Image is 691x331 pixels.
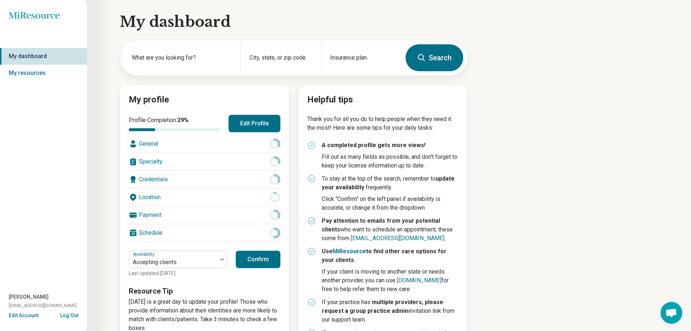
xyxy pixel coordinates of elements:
[177,117,189,124] span: 29 %
[129,270,227,277] p: Last updated: [DATE]
[132,53,232,62] label: What are you looking for?
[133,252,156,257] label: Availability
[307,94,459,106] h2: Helpful tips
[129,206,280,224] div: Payment
[129,286,280,296] h3: Resource Tip
[397,277,441,284] a: [DOMAIN_NAME]
[322,267,459,294] p: If your client is moving to another state or needs another provider, you can use for free to help...
[322,195,459,212] p: Click "Confirm" on the left panel if availability is accurate, or change it from the dropdown.
[351,235,444,242] a: [EMAIL_ADDRESS][DOMAIN_NAME]
[60,312,78,318] button: Log Out
[120,12,468,32] h1: My dashboard
[322,298,459,324] p: If your practice has invitation link from our support team.
[9,312,38,319] button: Edit Account
[129,116,220,131] div: Profile Completion:
[129,224,280,242] div: Schedule
[9,302,77,309] span: [EMAIL_ADDRESS][DOMAIN_NAME]
[307,115,459,132] p: Thank you for all you do to help people when they need it the most! Here are some tips for your d...
[129,94,280,106] h2: My profile
[333,248,366,255] a: MiResource
[322,142,425,149] strong: A completed profile gets more views!
[229,115,280,132] button: Edit Profile
[661,302,682,324] div: Open chat
[322,248,447,263] strong: Use to find other care options for your clients.
[129,135,280,153] div: General
[322,217,440,233] strong: Pay attention to emails from your potential clients
[322,153,459,170] p: Fill out as many fields as possible, and don't forget to keep your license information up to date.
[322,174,459,192] p: To stay at the top of the search, remember to frequently.
[322,299,443,314] strong: multiple providers, please request a group practice admin
[129,153,280,170] div: Specialty
[322,175,455,191] strong: update your availability
[406,44,463,71] button: Search
[129,189,280,206] div: Location
[322,217,459,243] p: who want to schedule an appointment, these come from .
[236,251,280,268] button: Confirm
[9,293,49,301] span: [PERSON_NAME]
[129,171,280,188] div: Credentials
